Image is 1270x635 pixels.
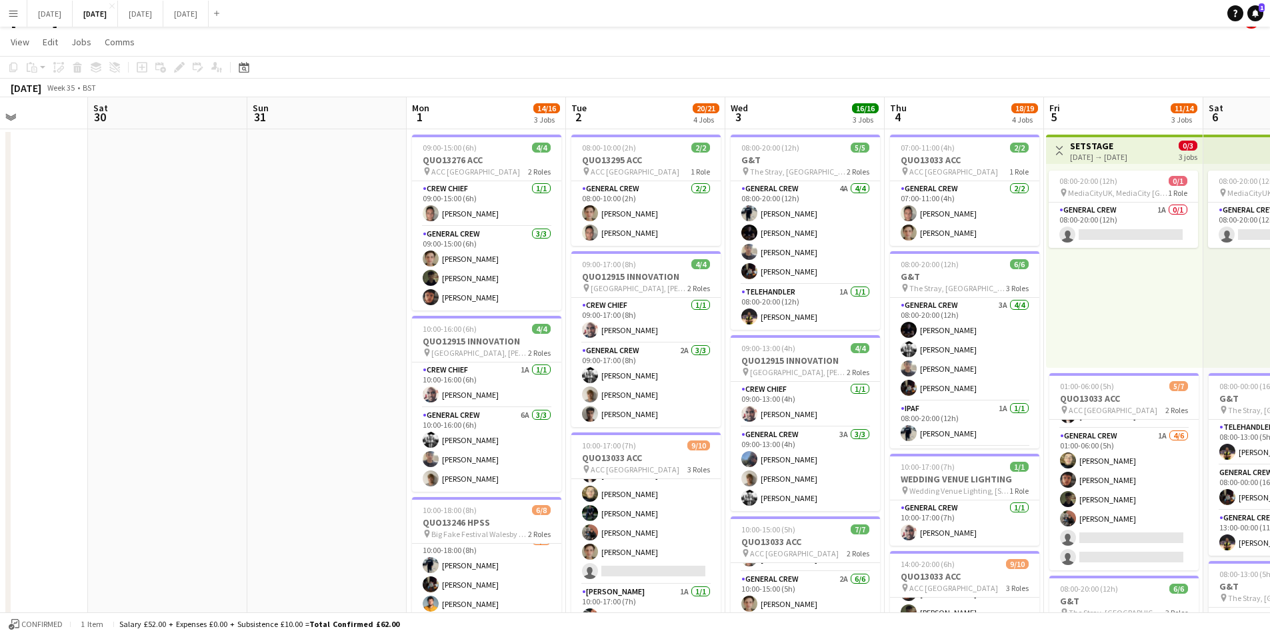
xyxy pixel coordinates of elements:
[105,36,135,48] span: Comms
[21,620,63,629] span: Confirmed
[99,33,140,51] a: Comms
[1259,3,1265,12] span: 1
[11,36,29,48] span: View
[27,1,73,27] button: [DATE]
[309,619,399,629] span: Total Confirmed £62.00
[43,36,58,48] span: Edit
[83,83,96,93] div: BST
[1247,5,1263,21] a: 1
[118,1,163,27] button: [DATE]
[119,619,399,629] div: Salary £52.00 + Expenses £0.00 + Subsistence £10.00 =
[163,1,209,27] button: [DATE]
[37,33,63,51] a: Edit
[76,619,108,629] span: 1 item
[44,83,77,93] span: Week 35
[71,36,91,48] span: Jobs
[66,33,97,51] a: Jobs
[7,617,65,632] button: Confirmed
[73,1,118,27] button: [DATE]
[11,81,41,95] div: [DATE]
[5,33,35,51] a: View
